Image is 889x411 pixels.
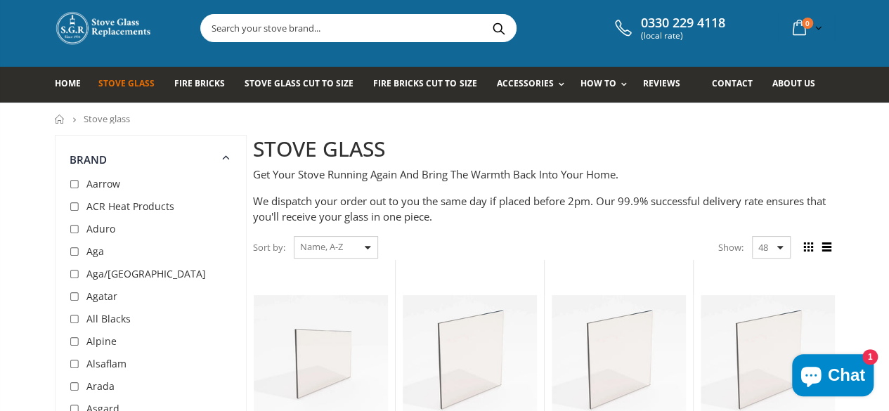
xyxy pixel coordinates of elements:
span: 0330 229 4118 [641,15,725,31]
h2: STOVE GLASS [253,135,835,164]
span: Aduro [86,222,115,235]
span: Agatar [86,289,117,303]
a: About us [772,67,825,103]
span: Reviews [643,77,680,89]
span: Show: [718,236,744,259]
span: Alsaflam [86,357,126,370]
span: Brand [70,152,108,167]
p: Get Your Stove Running Again And Bring The Warmth Back Into Your Home. [253,167,835,183]
span: Sort by: [253,235,285,260]
span: Grid view [801,240,817,255]
a: Contact [711,67,763,103]
span: Aga/[GEOGRAPHIC_DATA] [86,267,206,280]
span: 0 [802,18,813,29]
span: Alpine [86,334,117,348]
span: Arada [86,379,115,393]
span: Stove glass [84,112,130,125]
a: Stove Glass Cut To Size [245,67,364,103]
span: Fire Bricks Cut To Size [373,77,476,89]
a: Home [55,67,91,103]
span: Stove Glass [98,77,155,89]
button: Search [483,15,514,41]
img: Stove Glass Replacement [55,11,153,46]
span: Stove Glass Cut To Size [245,77,353,89]
span: Fire Bricks [174,77,225,89]
span: Home [55,77,81,89]
span: Accessories [496,77,553,89]
span: About us [772,77,815,89]
span: (local rate) [641,31,725,41]
span: How To [580,77,616,89]
a: Stove Glass [98,67,165,103]
inbox-online-store-chat: Shopify online store chat [788,354,878,400]
a: Fire Bricks [174,67,235,103]
a: How To [580,67,634,103]
a: Reviews [643,67,691,103]
span: ACR Heat Products [86,200,174,213]
span: Aarrow [86,177,120,190]
a: Fire Bricks Cut To Size [373,67,487,103]
span: List view [819,240,835,255]
a: Accessories [496,67,571,103]
span: Contact [711,77,752,89]
p: We dispatch your order out to you the same day if placed before 2pm. Our 99.9% successful deliver... [253,193,835,225]
input: Search your stove brand... [201,15,673,41]
span: All Blacks [86,312,131,325]
a: 0 [787,14,825,41]
span: Aga [86,244,104,258]
a: Home [55,115,65,124]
